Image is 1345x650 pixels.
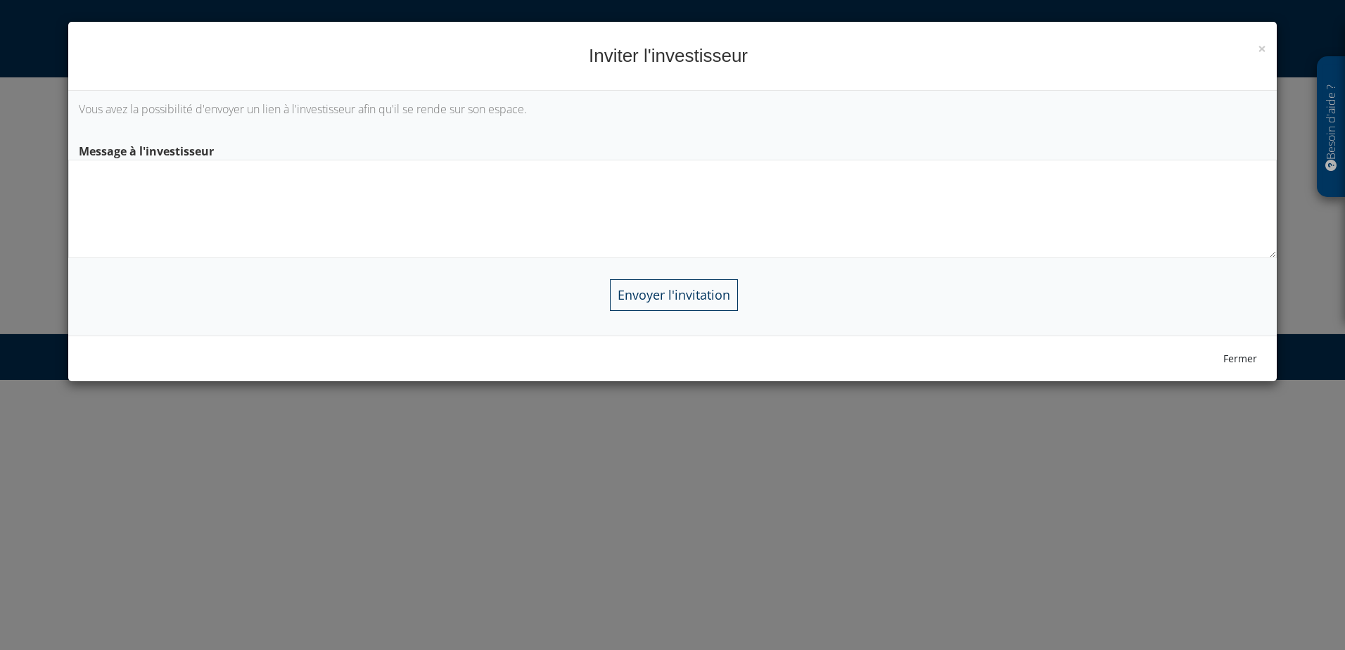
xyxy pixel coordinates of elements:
label: Message à l'investisseur [68,139,1277,160]
input: Envoyer l'invitation [610,279,738,311]
h4: Inviter l'investisseur [79,43,1267,69]
p: Vous avez la possibilité d'envoyer un lien à l'investisseur afin qu'il se rende sur son espace. [79,101,1267,117]
button: Fermer [1214,347,1266,371]
span: × [1258,39,1266,58]
p: Besoin d'aide ? [1323,64,1339,191]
